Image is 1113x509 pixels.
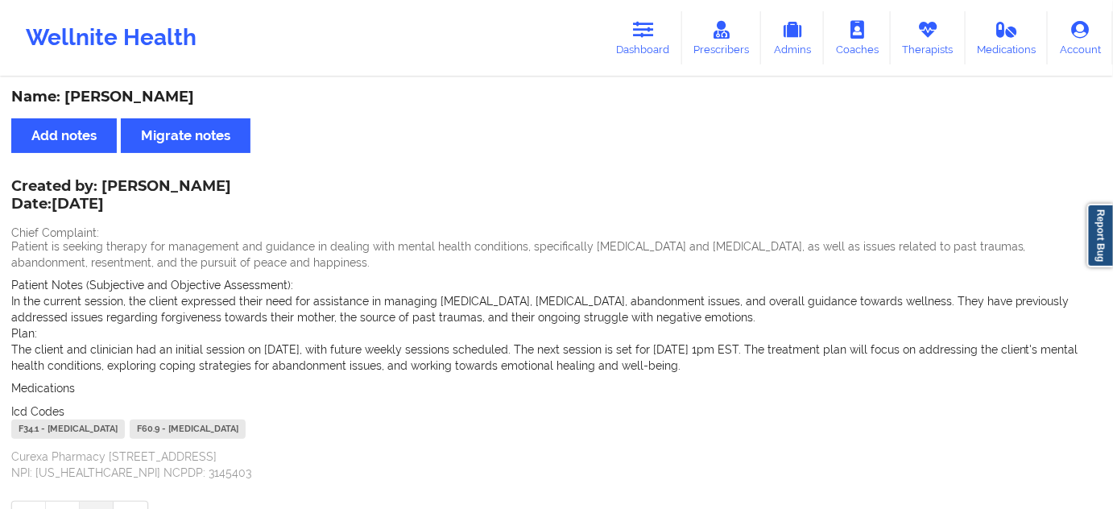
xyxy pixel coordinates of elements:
p: The client and clinician had an initial session on [DATE], with future weekly sessions scheduled.... [11,341,1102,374]
div: Name: [PERSON_NAME] [11,88,1102,106]
span: Plan: [11,327,37,340]
div: F34.1 - [MEDICAL_DATA] [11,420,125,439]
a: Prescribers [682,11,762,64]
a: Admins [761,11,824,64]
div: F60.9 - [MEDICAL_DATA] [130,420,246,439]
p: Curexa Pharmacy [STREET_ADDRESS] NPI: [US_HEALTHCARE_NPI] NCPDP: 3145403 [11,449,1102,481]
p: In the current session, the client expressed their need for assistance in managing [MEDICAL_DATA]... [11,293,1102,325]
span: Icd Codes [11,405,64,418]
p: Date: [DATE] [11,194,231,215]
a: Coaches [824,11,891,64]
div: Created by: [PERSON_NAME] [11,178,231,215]
span: Patient Notes (Subjective and Objective Assessment): [11,279,293,292]
a: Therapists [891,11,966,64]
span: Medications [11,382,75,395]
a: Dashboard [605,11,682,64]
span: Chief Complaint: [11,226,99,239]
p: Patient is seeking therapy for management and guidance in dealing with mental health conditions, ... [11,238,1102,271]
a: Report Bug [1087,204,1113,267]
a: Account [1048,11,1113,64]
a: Medications [966,11,1049,64]
button: Migrate notes [121,118,250,153]
button: Add notes [11,118,117,153]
